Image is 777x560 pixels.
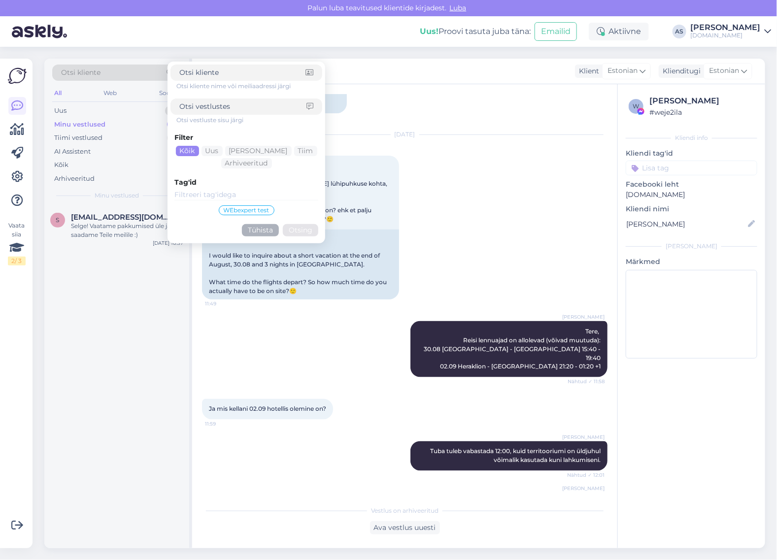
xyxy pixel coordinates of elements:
[54,133,102,143] div: Tiimi vestlused
[8,221,26,265] div: Vaata siia
[8,66,27,85] img: Askly Logo
[157,87,181,99] div: Socials
[709,66,739,76] span: Estonian
[54,120,105,130] div: Minu vestlused
[626,204,757,214] p: Kliendi nimi
[535,22,577,41] button: Emailid
[179,67,305,78] input: Otsi kliente
[176,146,199,156] div: Kõik
[562,313,605,321] span: [PERSON_NAME]
[71,213,173,222] span: siret.runtal@gmail.com
[205,300,242,307] span: 11:49
[424,328,602,370] span: Tere, Reisi lennuajad on allolevad (võivad muutuda): 30.08 [GEOGRAPHIC_DATA] - [GEOGRAPHIC_DATA] ...
[649,95,754,107] div: [PERSON_NAME]
[567,471,605,479] span: Nähtud ✓ 12:01
[370,521,440,534] div: Ava vestlus uuesti
[179,101,306,112] input: Otsi vestlustes
[420,27,439,36] b: Uus!
[420,26,531,37] div: Proovi tasuta juba täna:
[205,420,242,428] span: 11:59
[95,191,139,200] span: Minu vestlused
[626,190,757,200] p: [DOMAIN_NAME]
[673,25,686,38] div: AS
[174,132,318,143] div: Filter
[633,102,640,110] span: w
[626,161,757,175] input: Lisa tag
[202,230,399,299] div: Hello! I would like to inquire about a short vacation at the end of August, 30.08 and 3 nights in...
[690,24,760,32] div: [PERSON_NAME]
[174,190,318,200] input: Filtreeri tag'idega
[626,179,757,190] p: Facebooki leht
[52,87,64,99] div: All
[209,405,326,413] span: Ja mis kellani 02.09 hotellis olemine on?
[54,106,67,116] div: Uus
[176,82,322,91] div: Otsi kliente nime või meiliaadressi järgi
[167,133,179,143] div: 1
[71,222,183,239] div: Selge! Vaatame pakkumised üle ja saadame Teile meilile :)
[165,106,179,116] div: 0
[649,107,754,118] div: # weje2ila
[690,32,760,39] div: [DOMAIN_NAME]
[54,174,95,184] div: Arhiveeritud
[626,242,757,251] div: [PERSON_NAME]
[562,433,605,441] span: [PERSON_NAME]
[626,133,757,142] div: Kliendi info
[626,148,757,159] p: Kliendi tag'id
[54,147,91,157] div: AI Assistent
[8,257,26,265] div: 2 / 3
[659,66,701,76] div: Klienditugi
[430,448,602,464] span: Tuba tuleb vabastada 12:00, kuid territooriumi on üldjuhul võimalik kasutada kuni lahkumiseni.
[202,130,608,139] div: [DATE]
[167,120,179,130] div: 1
[575,66,599,76] div: Klient
[54,160,68,170] div: Kõik
[562,485,605,492] span: [PERSON_NAME]
[371,506,439,515] span: Vestlus on arhiveeritud
[568,378,605,385] span: Nähtud ✓ 11:58
[447,3,470,12] span: Luba
[153,239,183,247] div: [DATE] 10:37
[626,219,746,230] input: Lisa nimi
[589,23,649,40] div: Aktiivne
[102,87,119,99] div: Web
[56,216,60,224] span: s
[176,116,322,125] div: Otsi vestluste sisu järgi
[626,257,757,267] p: Märkmed
[608,66,638,76] span: Estonian
[61,67,101,78] span: Otsi kliente
[690,24,771,39] a: [PERSON_NAME][DOMAIN_NAME]
[174,177,318,188] div: Tag'id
